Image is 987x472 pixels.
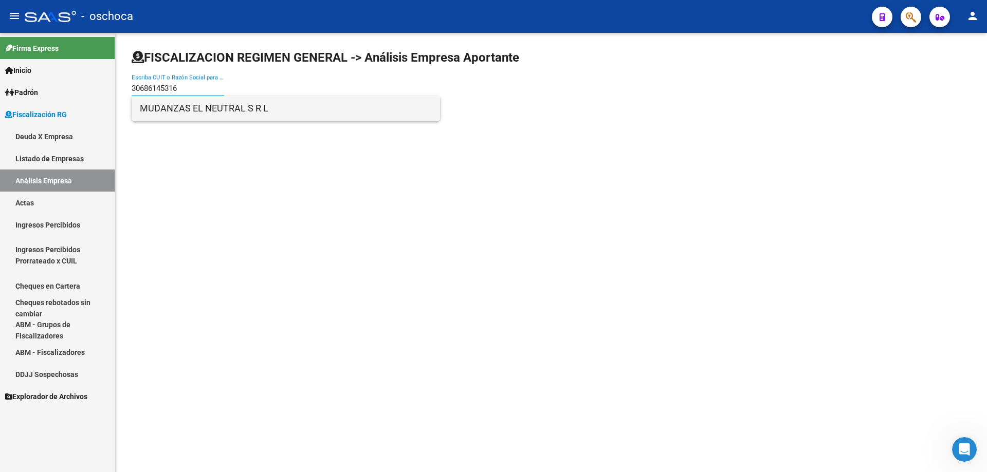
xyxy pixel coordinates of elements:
span: Padrón [5,87,38,98]
span: - oschoca [81,5,133,28]
mat-icon: menu [8,10,21,22]
mat-icon: person [966,10,979,22]
span: Inicio [5,65,31,76]
span: Explorador de Archivos [5,391,87,402]
iframe: Intercom live chat [952,437,977,462]
span: MUDANZAS EL NEUTRAL S R L [140,96,432,121]
h1: FISCALIZACION REGIMEN GENERAL -> Análisis Empresa Aportante [132,49,519,66]
span: Firma Express [5,43,59,54]
span: Fiscalización RG [5,109,67,120]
